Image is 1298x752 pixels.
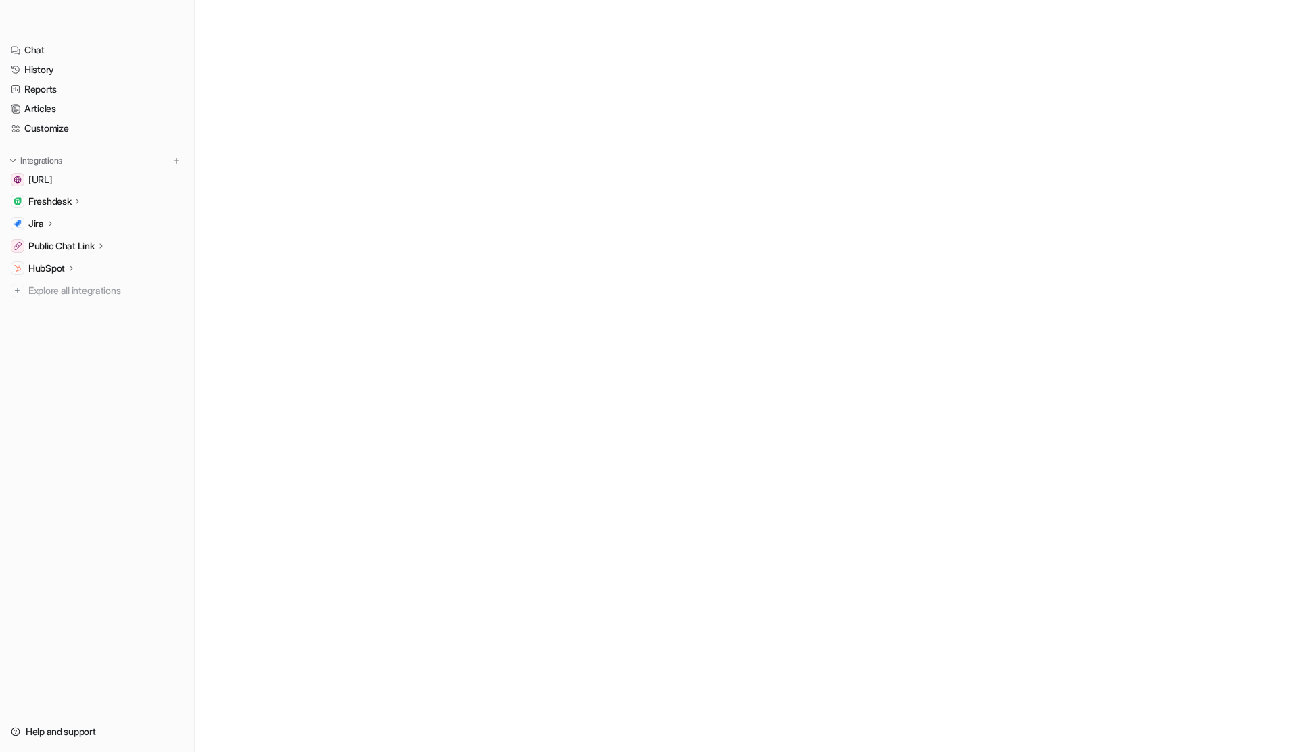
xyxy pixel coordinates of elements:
p: Public Chat Link [28,239,95,253]
p: Integrations [20,155,62,166]
img: www.eesel.ai [14,176,22,184]
img: menu_add.svg [172,156,181,166]
a: Reports [5,80,189,99]
a: History [5,60,189,79]
a: Articles [5,99,189,118]
p: Jira [28,217,44,230]
button: Integrations [5,154,66,168]
p: Freshdesk [28,195,71,208]
span: [URL] [28,173,53,186]
img: Public Chat Link [14,242,22,250]
img: expand menu [8,156,18,166]
img: HubSpot [14,264,22,272]
img: Jira [14,220,22,228]
a: Explore all integrations [5,281,189,300]
img: Freshdesk [14,197,22,205]
img: explore all integrations [11,284,24,297]
a: Customize [5,119,189,138]
a: Chat [5,41,189,59]
a: Help and support [5,722,189,741]
a: www.eesel.ai[URL] [5,170,189,189]
span: Explore all integrations [28,280,183,301]
p: HubSpot [28,261,65,275]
